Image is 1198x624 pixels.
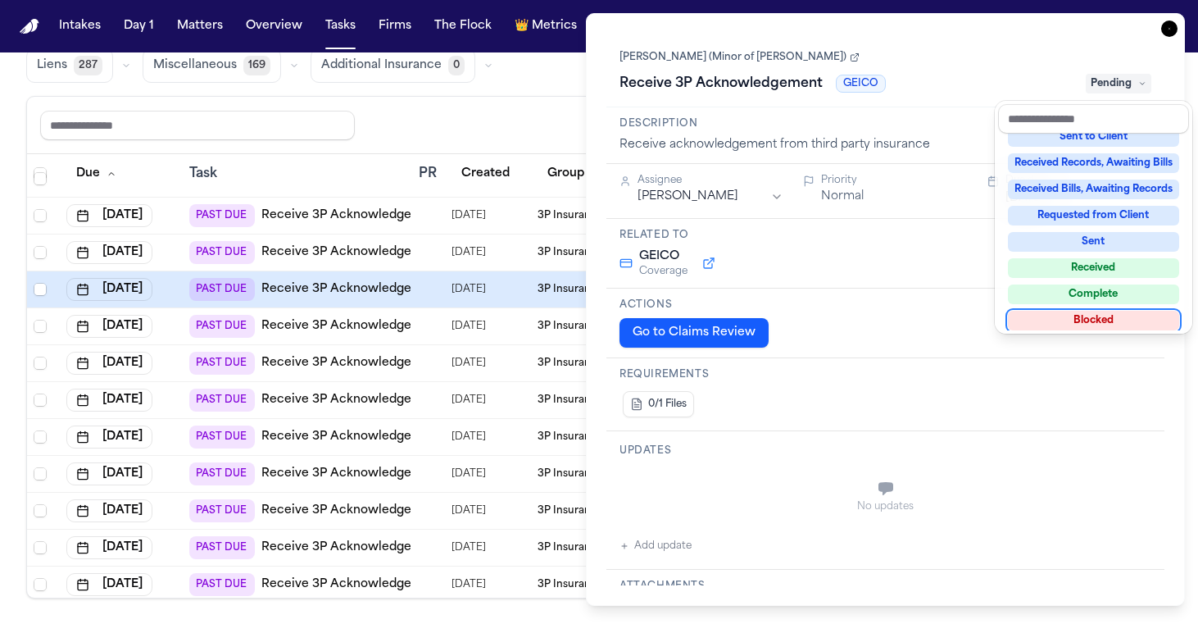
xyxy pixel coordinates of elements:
div: Sent to Client [1008,127,1179,147]
button: Overview [239,11,309,41]
button: crownMetrics [508,11,583,41]
div: Received [1008,258,1179,278]
span: PAST DUE [189,573,255,596]
span: Select row [34,504,47,517]
a: Receive 3P Acknowledgement [261,503,442,519]
button: [DATE] [66,462,152,485]
button: Tasks [319,11,362,41]
span: Additional Insurance [321,57,442,74]
span: PAST DUE [189,241,255,264]
a: Firms [372,11,418,41]
span: PAST DUE [189,278,255,301]
div: Blocked [1008,311,1179,330]
button: [DATE] [66,499,152,522]
div: Received Bills, Awaiting Records [1008,180,1179,199]
span: 9/25/2025, 12:09:18 PM [452,462,486,485]
button: Miscellaneous169 [143,48,281,83]
span: PAST DUE [189,389,255,412]
span: PAST DUE [189,352,255,375]
span: 3P Insurance [538,578,602,591]
span: 9/2/2025, 9:28:29 AM [452,204,486,227]
span: PAST DUE [189,315,255,338]
span: 9/25/2025, 11:50:02 AM [452,573,486,596]
span: PAST DUE [189,499,255,522]
button: Group [538,159,610,189]
span: 9/11/2025, 10:00:36 AM [452,241,486,264]
span: PAST DUE [189,426,255,449]
span: Select row [34,172,47,185]
span: 3P Insurance [538,430,602,444]
a: Receive 3P Acknowledgement [261,540,442,556]
button: [DATE] [66,241,152,264]
span: 9/24/2025, 7:24:12 AM [452,536,486,559]
div: PR [419,164,438,184]
button: [DATE] [66,426,152,449]
button: Additional Insurance0 [311,48,475,83]
span: Select row [34,209,47,222]
span: Select all [34,167,47,180]
span: Select row [34,246,47,259]
div: Requested from Client [1008,206,1179,225]
div: Task [189,164,406,184]
button: Created [452,159,520,189]
a: Receive 3P Acknowledgement [261,318,442,335]
button: Day 1 [117,11,161,41]
span: Select row [34,430,47,444]
span: 3P Insurance [538,246,602,259]
span: 9/11/2025, 9:56:04 AM [452,352,486,375]
a: Receive 3P Acknowledgement [261,392,442,408]
span: 3P Insurance [538,283,602,296]
span: 9/15/2025, 8:46:52 PM [452,499,486,522]
button: [DATE] [66,389,152,412]
div: Sent [1008,232,1179,252]
button: [DATE] [66,352,152,375]
button: Matters [170,11,229,41]
span: Select row [34,320,47,333]
a: Receive 3P Acknowledgement [261,576,442,593]
span: Select row [34,357,47,370]
span: PAST DUE [189,462,255,485]
button: [DATE] [66,204,152,227]
a: Receive 3P Acknowledgement [261,207,442,224]
span: Select row [34,283,47,296]
span: 3P Insurance [538,209,602,222]
a: Intakes [52,11,107,41]
span: Miscellaneous [153,57,237,74]
span: Select row [34,578,47,591]
span: 287 [74,56,102,75]
span: 9/25/2025, 12:09:23 PM [452,426,486,449]
span: 9/15/2025, 9:25:51 AM [452,389,486,412]
span: Select row [34,541,47,554]
span: PAST DUE [189,536,255,559]
span: 3P Insurance [538,504,602,517]
a: Receive 3P Acknowledgement [261,244,442,261]
span: Liens [37,57,67,74]
span: 169 [243,56,270,75]
span: 3P Insurance [538,320,602,333]
button: Due [66,159,126,189]
span: 3P Insurance [538,394,602,407]
span: 9/12/2025, 7:44:35 AM [452,315,486,338]
div: Received Records, Awaiting Bills [1008,153,1179,173]
span: PAST DUE [189,204,255,227]
a: Home [20,19,39,34]
span: 3P Insurance [538,467,602,481]
span: 3P Insurance [538,541,602,554]
span: 3P Insurance [538,357,602,370]
button: [DATE] [66,573,152,596]
span: Select row [34,467,47,481]
button: The Flock [428,11,498,41]
span: Pending [1086,74,1151,93]
button: Liens287 [26,48,113,83]
button: [DATE] [66,278,152,301]
div: Complete [1008,285,1179,304]
button: [DATE] [66,315,152,338]
button: [DATE] [66,536,152,559]
span: 0 [448,56,465,75]
a: Receive 3P Acknowledgement [261,355,442,371]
